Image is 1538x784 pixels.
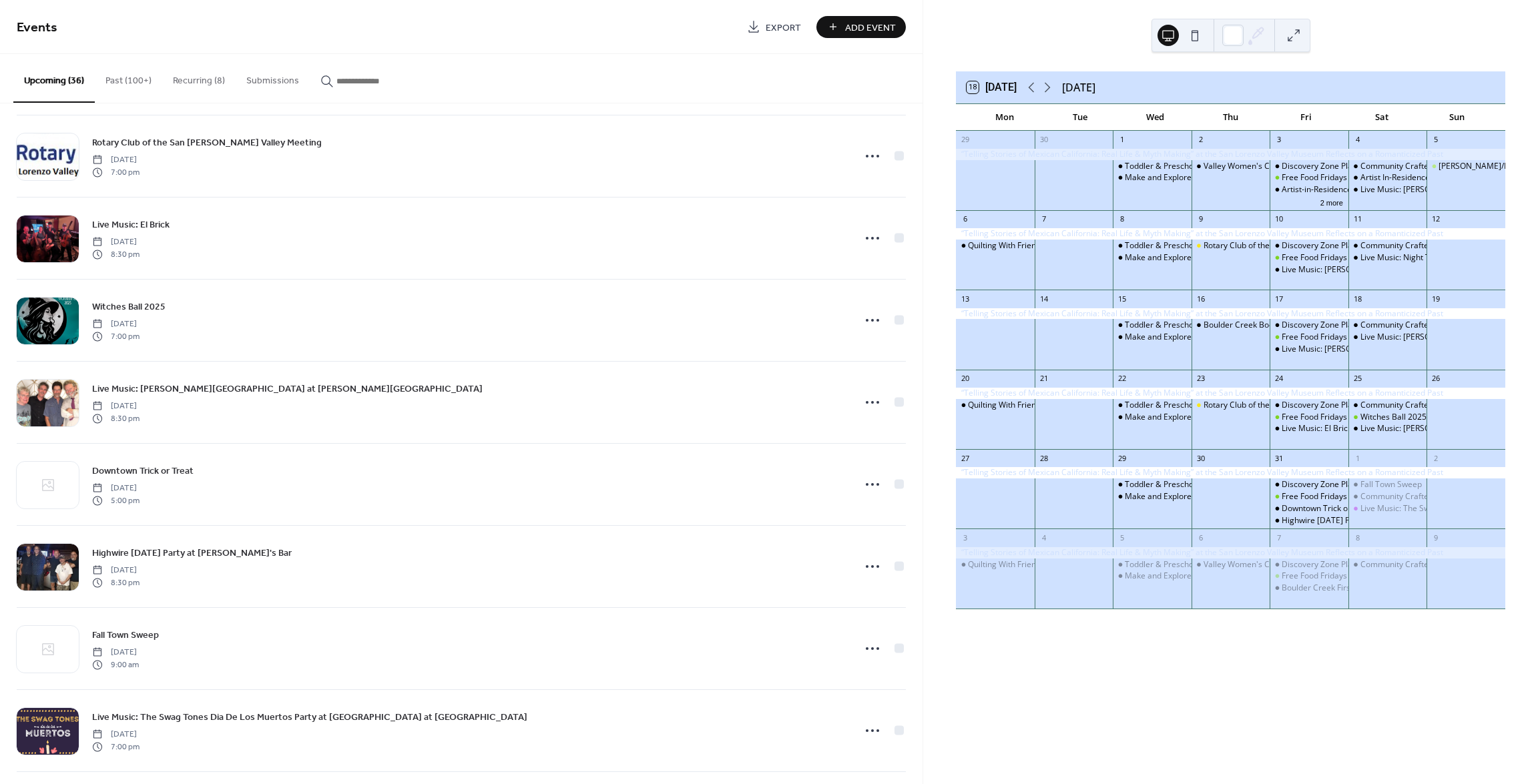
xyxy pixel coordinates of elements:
span: Events [17,15,57,41]
div: 11 [1352,214,1362,224]
div: Discovery Zone Play Group [1282,161,1382,172]
div: Boulder Creek First [DATE] [1282,582,1381,594]
span: [DATE] [92,482,140,494]
div: 9 [1196,214,1206,224]
div: Fall Town Sweep [1360,479,1422,490]
span: 8:30 pm [92,412,140,424]
div: “Telling Stories of Mexican California: Real Life & Myth Making” at the San Lorenzo Valley Museum... [956,149,1505,160]
span: 7:00 pm [92,741,140,753]
div: Free Food Fridays [1282,491,1347,502]
span: [DATE] [92,564,140,576]
div: 3 [960,532,970,542]
div: Quilting With Friends [956,240,1035,252]
div: Artist In-Residence Talk [1348,172,1427,183]
div: Tue [1042,104,1117,131]
div: Community Crafters [1348,491,1427,502]
div: 9 [1431,532,1441,542]
div: Toddler & Preschool Storytime [1113,559,1192,570]
div: Community Crafters [1360,400,1436,411]
button: 18[DATE] [962,78,1021,97]
div: Artist In-Residence Talk [1360,172,1447,183]
div: Quilting With Friends [968,559,1045,570]
span: [DATE] [92,729,140,741]
span: Downtown Trick or Treat [92,464,194,478]
div: Make and Explore @ [GEOGRAPHIC_DATA] [1125,570,1284,582]
div: 6 [960,214,970,224]
div: Rotary Club of the San Lorenzo Valley Meeting [1192,240,1270,252]
span: Live Music: The Swag Tones Dia De Los Muertos Party at [GEOGRAPHIC_DATA] at [GEOGRAPHIC_DATA] [92,711,527,725]
div: Live Music: Cooper Street at Joe's Bar [1348,423,1427,434]
div: Live Music: El Brick [1282,423,1352,434]
div: 24 [1274,374,1284,384]
div: “Telling Stories of Mexican California: Real Life & Myth Making” at the San Lorenzo Valley Museum... [956,228,1505,240]
div: Toddler & Preschool Storytime [1125,240,1238,252]
div: Rotary Club of the San Lorenzo Valley Meeting [1192,400,1270,411]
span: [DATE] [92,154,140,166]
div: Make and Explore @ Boulder Creek [1113,172,1192,183]
div: Live Music: Night Train at Joe's Bar [1348,252,1427,264]
div: Community Crafters [1360,559,1436,570]
div: 6 [1196,532,1206,542]
div: “Telling Stories of Mexican California: Real Life & Myth Making” at the San Lorenzo Valley Museum... [956,388,1505,399]
div: Rotary Club of the San [PERSON_NAME] Valley Meeting [1204,400,1407,411]
button: Submissions [236,54,310,101]
div: 26 [1431,374,1441,384]
div: Make and Explore @ [GEOGRAPHIC_DATA] [1125,412,1284,423]
div: Discovery Zone Play Group [1270,240,1348,252]
div: 3 [1274,135,1284,145]
div: Fall Town Sweep [1348,479,1427,490]
span: Fall Town Sweep [92,629,159,643]
span: Add Event [845,21,896,35]
div: Make and Explore @ Boulder Creek [1113,491,1192,502]
div: Rotary Club of the San [PERSON_NAME] Valley Meeting [1204,240,1407,252]
button: 2 more [1315,196,1348,208]
div: 8 [1117,214,1127,224]
div: 29 [960,135,970,145]
div: Discovery Zone Play Group [1270,559,1348,570]
div: 7 [1274,532,1284,542]
a: Highwire [DATE] Party at [PERSON_NAME]'s Bar [92,545,292,560]
span: [DATE] [92,647,139,659]
div: “Telling Stories of Mexican California: Real Life & Myth Making” at the San Lorenzo Valley Museum... [956,547,1505,558]
div: Fri [1268,104,1344,131]
div: 28 [1039,453,1049,463]
a: Live Music: The Swag Tones Dia De Los Muertos Party at [GEOGRAPHIC_DATA] at [GEOGRAPHIC_DATA] [92,709,527,725]
div: Boulder Creek First Friday [1270,582,1348,594]
div: Toddler & Preschool Storytime [1113,161,1192,172]
div: Thu [1193,104,1268,131]
div: Live Music: Jefferson's Revival at Joe's Bar [1270,344,1348,355]
div: Community Crafters [1360,240,1436,252]
div: Toddler & Preschool Storytime [1125,320,1238,331]
span: [DATE] [92,318,140,330]
div: Free Food Fridays [1282,172,1347,183]
div: Live Music: Kevin Hamm Band at Joe's Bar [1348,184,1427,195]
div: Live Music: El Brick [1270,423,1348,434]
div: 7 [1039,214,1049,224]
a: Add Event [816,16,906,38]
div: Make and Explore @ Boulder Creek [1113,570,1192,582]
div: Toddler & Preschool Storytime [1125,400,1238,411]
span: Live Music: El Brick [92,218,170,232]
div: Valley Women's Club Caregiver Support Group Meeting [1204,559,1409,570]
div: 25 [1352,374,1362,384]
div: Boulder Creek Book Group (Hybrid: In-Person and Zoom) [1192,320,1270,331]
div: Boulder Creek Book Group (Hybrid: In-Person and Zoom) [1204,320,1414,331]
div: Community Crafters [1348,240,1427,252]
div: Mon [967,104,1042,131]
span: 9:00 am [92,659,139,671]
div: Discovery Zone Play Group [1282,320,1382,331]
div: 30 [1196,453,1206,463]
div: Quilting With Friends [968,240,1045,252]
div: Community Crafters [1360,161,1436,172]
div: Toddler & Preschool Storytime [1113,320,1192,331]
div: Artist-in-Residence Exhibition Reception [1282,184,1429,195]
div: 5 [1431,135,1441,145]
div: Sat [1344,104,1419,131]
div: Highwire [DATE] Party at [PERSON_NAME]'s Bar [1282,515,1460,526]
div: 27 [960,453,970,463]
div: Live Music: The Swag Tones Dia De Los Muertos Party at The Lounge at Brookdale Lodge [1348,503,1427,514]
div: 4 [1352,135,1362,145]
div: Discovery Zone Play Group [1270,161,1348,172]
div: Downtown Trick or Treat [1282,503,1373,514]
div: 2 [1431,453,1441,463]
